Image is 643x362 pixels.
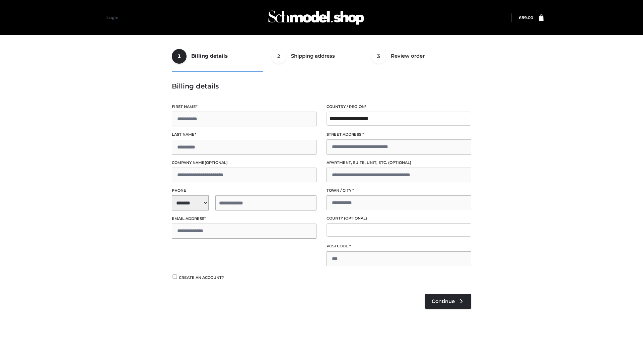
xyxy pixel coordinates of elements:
[172,82,471,90] h3: Billing details
[519,15,521,20] span: £
[327,243,471,249] label: Postcode
[327,215,471,222] label: County
[266,4,366,31] img: Schmodel Admin 964
[172,131,316,138] label: Last name
[327,131,471,138] label: Street address
[179,275,224,280] span: Create an account?
[205,160,228,165] span: (optional)
[519,15,533,20] a: £89.00
[344,216,367,221] span: (optional)
[172,187,316,194] label: Phone
[327,187,471,194] label: Town / City
[172,275,178,279] input: Create an account?
[172,104,316,110] label: First name
[106,15,118,20] a: Login
[425,294,471,309] a: Continue
[519,15,533,20] bdi: 89.00
[172,160,316,166] label: Company name
[327,160,471,166] label: Apartment, suite, unit, etc.
[327,104,471,110] label: Country / Region
[172,216,316,222] label: Email address
[388,160,411,165] span: (optional)
[432,298,455,304] span: Continue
